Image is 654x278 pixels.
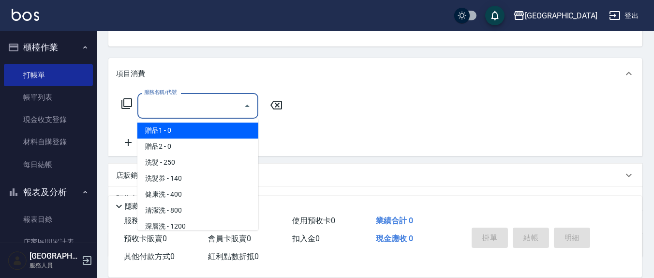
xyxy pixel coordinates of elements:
[509,6,601,26] button: [GEOGRAPHIC_DATA]
[292,234,320,243] span: 扣入金 0
[116,194,152,204] p: 預收卡販賣
[108,187,642,210] div: 預收卡販賣
[30,261,79,270] p: 服務人員
[116,170,145,181] p: 店販銷售
[485,6,505,25] button: save
[137,154,258,170] span: 洗髮 - 250
[4,86,93,108] a: 帳單列表
[137,218,258,234] span: 深層洗 - 1200
[108,58,642,89] div: 項目消費
[292,216,335,225] span: 使用預收卡 0
[4,208,93,231] a: 報表目錄
[137,202,258,218] span: 清潔洗 - 800
[208,234,251,243] span: 會員卡販賣 0
[525,10,597,22] div: [GEOGRAPHIC_DATA]
[124,234,167,243] span: 預收卡販賣 0
[12,9,39,21] img: Logo
[4,231,93,253] a: 店家區間累計表
[4,35,93,60] button: 櫃檯作業
[124,216,159,225] span: 服務消費 0
[125,201,168,212] p: 隱藏業績明細
[605,7,642,25] button: 登出
[124,252,175,261] span: 其他付款方式 0
[239,98,255,114] button: Close
[30,251,79,261] h5: [GEOGRAPHIC_DATA]
[208,252,259,261] span: 紅利點數折抵 0
[137,170,258,186] span: 洗髮券 - 140
[4,64,93,86] a: 打帳單
[4,131,93,153] a: 材料自購登錄
[4,180,93,205] button: 報表及分析
[116,69,145,79] p: 項目消費
[8,251,27,270] img: Person
[376,216,413,225] span: 業績合計 0
[144,89,177,96] label: 服務名稱/代號
[4,154,93,176] a: 每日結帳
[137,123,258,139] span: 贈品1 - 0
[137,186,258,202] span: 健康洗 - 400
[4,108,93,131] a: 現金收支登錄
[137,139,258,154] span: 贈品2 - 0
[376,234,413,243] span: 現金應收 0
[108,164,642,187] div: 店販銷售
